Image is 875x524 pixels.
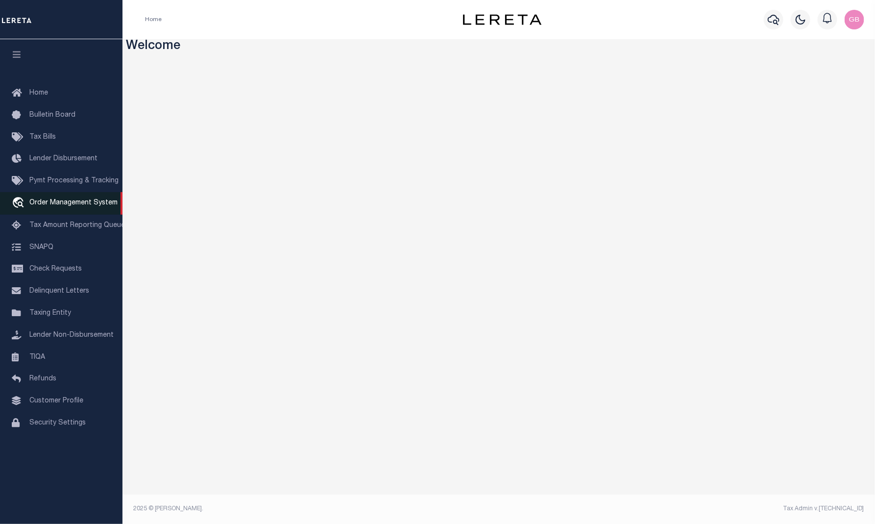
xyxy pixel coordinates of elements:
div: 2025 © [PERSON_NAME]. [126,504,499,513]
span: Security Settings [29,420,86,426]
span: Check Requests [29,266,82,273]
span: Pymt Processing & Tracking [29,177,119,184]
span: Lender Non-Disbursement [29,332,114,339]
h3: Welcome [126,39,872,54]
span: Tax Bills [29,134,56,141]
span: Lender Disbursement [29,155,97,162]
span: Customer Profile [29,398,83,404]
i: travel_explore [12,197,27,210]
img: svg+xml;base64,PHN2ZyB4bWxucz0iaHR0cDovL3d3dy53My5vcmcvMjAwMC9zdmciIHBvaW50ZXItZXZlbnRzPSJub25lIi... [845,10,864,29]
img: logo-dark.svg [463,14,541,25]
span: Order Management System [29,200,118,206]
span: SNAPQ [29,244,53,250]
span: Tax Amount Reporting Queue [29,222,125,229]
span: Taxing Entity [29,310,71,317]
span: TIQA [29,353,45,360]
span: Home [29,90,48,97]
span: Bulletin Board [29,112,75,119]
span: Delinquent Letters [29,288,89,295]
div: Tax Admin v.[TECHNICAL_ID] [506,504,864,513]
li: Home [145,15,162,24]
span: Refunds [29,375,56,382]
